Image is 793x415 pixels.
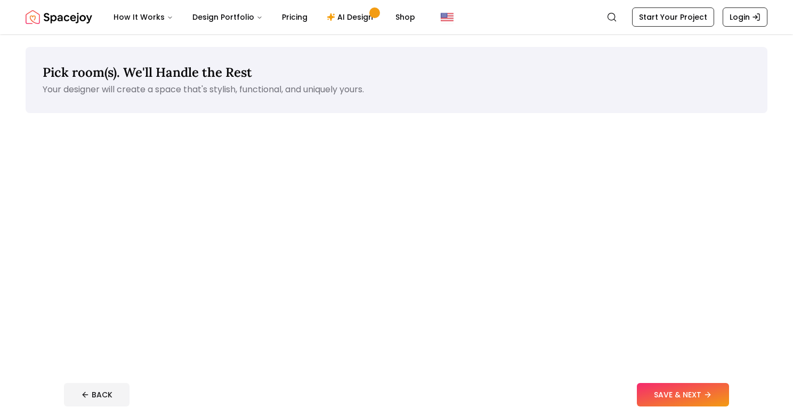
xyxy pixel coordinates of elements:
[387,6,424,28] a: Shop
[43,83,750,96] p: Your designer will create a space that's stylish, functional, and uniquely yours.
[632,7,714,27] a: Start Your Project
[105,6,424,28] nav: Main
[26,6,92,28] img: Spacejoy Logo
[105,6,182,28] button: How It Works
[637,383,729,406] button: SAVE & NEXT
[441,11,454,23] img: United States
[43,64,252,81] span: Pick room(s). We'll Handle the Rest
[184,6,271,28] button: Design Portfolio
[64,383,130,406] button: BACK
[723,7,767,27] a: Login
[318,6,385,28] a: AI Design
[273,6,316,28] a: Pricing
[26,6,92,28] a: Spacejoy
